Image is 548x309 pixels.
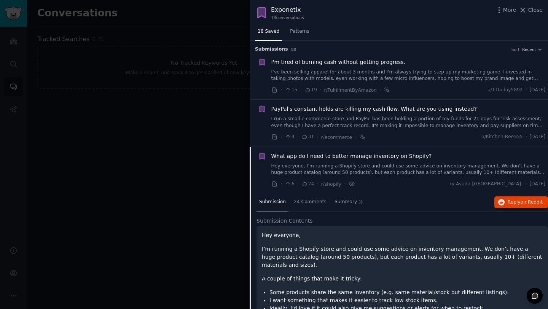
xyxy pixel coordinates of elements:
[271,58,405,66] a: I'm tired of burning cash without getting progress.
[285,134,294,140] span: 4
[324,88,377,93] span: r/FulfillmentByAmazon
[262,231,543,239] p: Hey everyone,
[291,47,296,52] span: 18
[301,181,314,188] span: 24
[530,181,545,188] span: [DATE]
[503,6,516,14] span: More
[271,152,432,160] a: What app do I need to better manage inventory on Shopify?
[511,47,520,52] div: Sort
[271,5,304,15] div: Exponetix
[481,134,523,140] span: u/Kitchen-Bee555
[317,133,318,141] span: ·
[269,288,543,296] li: Some products share the same inventory (e.g. same material/stock but different listings).
[271,163,546,176] a: Hey everyone, I’m running a Shopify store and could use some advice on inventory management. We d...
[519,6,543,14] button: Close
[335,199,357,205] span: Summary
[271,15,304,20] div: 18 conversation s
[300,86,302,94] span: ·
[269,296,543,304] li: I want something that makes it easier to track low stock items.
[526,134,527,140] span: ·
[255,25,282,41] a: 18 Saved
[301,134,314,140] span: 31
[317,180,318,188] span: ·
[321,135,352,140] span: r/ecommerce
[271,69,546,82] a: I’ve been selling apparel for about 3 months and I'm always trying to step up my marketing game. ...
[262,245,543,269] p: I’m running a Shopify store and could use some advice on inventory management. We don’t have a hu...
[287,25,312,41] a: Patterns
[495,6,516,14] button: More
[344,180,346,188] span: ·
[521,199,543,205] span: on Reddit
[530,134,545,140] span: [DATE]
[294,199,327,205] span: 24 Comments
[522,47,543,52] button: Recent
[297,133,299,141] span: ·
[297,180,299,188] span: ·
[285,181,294,188] span: 6
[271,105,477,113] a: PayPal's constant holds are killing my cash flow. What are you using instead?
[355,133,356,141] span: ·
[526,181,527,188] span: ·
[262,275,543,283] p: A couple of things that make it tricky:
[280,86,282,94] span: ·
[321,182,341,187] span: r/shopify
[285,87,297,94] span: 15
[280,180,282,188] span: ·
[255,46,288,53] span: Submission s
[530,87,545,94] span: [DATE]
[259,199,286,205] span: Submission
[320,86,321,94] span: ·
[304,87,317,94] span: 19
[508,199,543,206] span: Reply
[522,47,536,52] span: Recent
[258,28,279,35] span: 18 Saved
[290,28,309,35] span: Patterns
[487,87,523,94] span: u/TTtoday5892
[379,86,381,94] span: ·
[526,87,527,94] span: ·
[494,196,548,209] button: Replyon Reddit
[271,116,546,129] a: I run a small e-commerce store and PayPal has been holding a portion of my funds for 21 days for ...
[256,217,313,225] span: Submission Contents
[450,181,523,188] span: u/-Avada-[GEOGRAPHIC_DATA]-
[528,6,543,14] span: Close
[280,133,282,141] span: ·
